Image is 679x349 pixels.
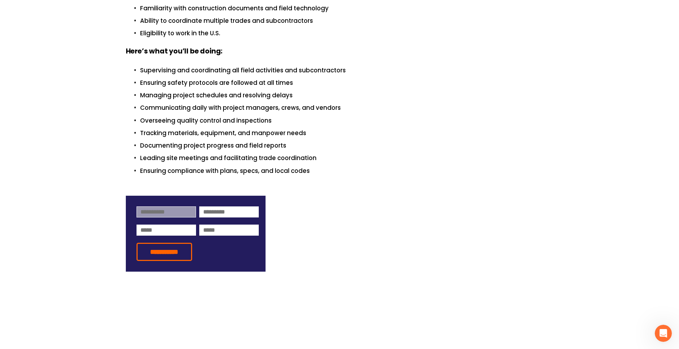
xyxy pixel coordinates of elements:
[140,66,554,75] p: Supervising and coordinating all field activities and subcontractors
[140,128,554,138] p: Tracking materials, equipment, and manpower needs
[140,116,554,125] p: Overseeing quality control and inspections
[140,78,554,88] p: Ensuring safety protocols are followed at all times
[140,103,554,113] p: Communicating daily with project managers, crews, and vendors
[140,141,554,150] p: Documenting project progress and field reports
[655,325,672,342] iframe: Intercom live chat
[140,166,554,176] p: Ensuring compliance with plans, specs, and local codes
[140,16,554,26] p: Ability to coordinate multiple trades and subcontractors
[140,153,554,163] p: Leading site meetings and facilitating trade coordination
[140,91,554,100] p: Managing project schedules and resolving delays
[140,4,554,13] p: Familiarity with construction documents and field technology
[140,29,554,38] p: Eligibility to work in the U.S.
[126,46,223,58] strong: Here’s what you’ll be doing:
